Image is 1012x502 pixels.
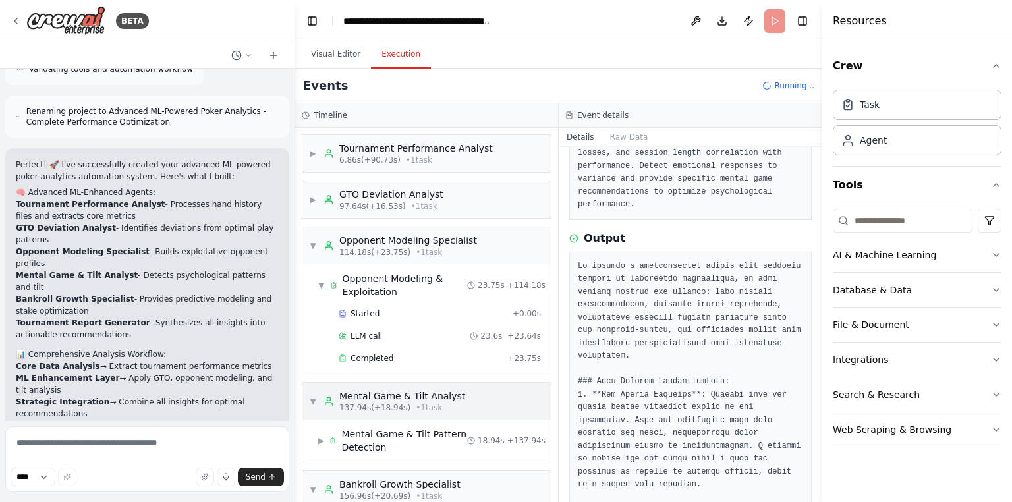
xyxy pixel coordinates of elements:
strong: Strategic Integration [16,397,109,406]
p: Perfect! 🚀 I've successfully created your advanced ML-powered poker analytics automation system. ... [16,159,279,182]
div: Agent [860,134,887,147]
span: • 1 task [416,491,442,501]
span: LLM call [351,331,382,341]
strong: Tournament Performance Analyst [16,200,165,209]
span: 23.6s [480,331,502,341]
span: Started [351,308,379,319]
h3: Event details [577,110,629,121]
strong: Opponent Modeling Specialist [16,247,150,256]
h3: Output [584,231,625,246]
button: Start a new chat [263,47,284,63]
button: Search & Research [833,377,1001,412]
strong: Mental Game & Tilt Analyst [16,271,138,280]
span: ▶ [309,194,317,205]
li: → Generate actionable performance optimization report [16,420,279,443]
button: Database & Data [833,273,1001,307]
span: 114.18s (+23.75s) [339,247,410,258]
li: → Apply GTO, opponent modeling, and tilt analysis [16,372,279,396]
div: File & Document [833,318,909,331]
strong: Bankroll Growth Specialist [16,294,134,304]
li: - Builds exploitative opponent profiles [16,246,279,269]
span: Send [246,472,266,482]
button: Upload files [196,468,214,486]
span: Validating tools and automation workflow [29,64,193,74]
li: - Identifies deviations from optimal play patterns [16,222,279,246]
h2: 📊 Comprehensive Analysis Workflow: [16,349,279,360]
span: • 1 task [416,403,442,413]
li: - Detects psychological patterns and tilt [16,269,279,293]
button: Visual Editor [300,41,371,69]
button: Hide left sidebar [303,12,322,30]
li: → Combine all insights for optimal recommendations [16,396,279,420]
img: Logo [26,6,105,36]
span: ▶ [309,148,317,159]
span: 23.75s [478,280,505,291]
h3: Timeline [314,110,347,121]
div: Search & Research [833,388,920,401]
li: - Synthesizes all insights into actionable recommendations [16,317,279,341]
button: Integrations [833,343,1001,377]
button: Raw Data [602,128,656,146]
button: Improve this prompt [58,468,76,486]
button: Hide right sidebar [793,12,812,30]
span: + 23.64s [507,331,541,341]
button: Click to speak your automation idea [217,468,235,486]
span: + 137.94s [507,435,546,446]
strong: ML Enhancement Layer [16,374,119,383]
nav: breadcrumb [343,14,492,28]
div: Mental Game & Tilt Analyst [339,389,465,403]
li: - Provides predictive modeling and stake optimization [16,293,279,317]
h4: Resources [833,13,887,29]
button: File & Document [833,308,1001,342]
span: Running... [774,80,814,91]
span: + 23.75s [507,353,541,364]
div: Crew [833,84,1001,166]
span: 18.94s [478,435,505,446]
strong: Tournament Report Generator [16,318,150,327]
button: Crew [833,47,1001,84]
h2: 🧠 Advanced ML-Enhanced Agents: [16,186,279,198]
span: + 0.00s [513,308,541,319]
div: Web Scraping & Browsing [833,423,951,436]
span: Renaming project to Advanced ML-Powered Poker Analytics - Complete Performance Optimization [26,106,279,127]
div: Integrations [833,353,888,366]
button: Tools [833,167,1001,204]
span: ▼ [309,396,317,406]
button: Execution [371,41,431,69]
div: Tools [833,204,1001,458]
div: AI & Machine Learning [833,248,936,262]
div: Bankroll Growth Specialist [339,478,461,491]
li: - Processes hand history files and extracts core metrics [16,198,279,222]
span: ▶ [318,435,324,446]
span: Mental Game & Tilt Pattern Detection [341,428,467,454]
button: AI & Machine Learning [833,238,1001,272]
button: Switch to previous chat [226,47,258,63]
button: Send [238,468,284,486]
span: Completed [351,353,393,364]
span: ▼ [309,240,317,251]
span: + 114.18s [507,280,546,291]
div: GTO Deviation Analyst [339,188,443,201]
div: Opponent Modeling Specialist [339,234,477,247]
li: → Extract tournament performance metrics [16,360,279,372]
span: 97.64s (+16.53s) [339,201,406,211]
span: • 1 task [416,247,442,258]
pre: Analyze psychological patterns and mental game factors affecting tournament performance. Identify... [578,96,803,211]
span: ▼ [309,484,317,495]
strong: Core Data Analysis [16,362,100,371]
div: Database & Data [833,283,912,296]
span: ▼ [318,280,325,291]
strong: GTO Deviation Analyst [16,223,116,233]
button: Web Scraping & Browsing [833,412,1001,447]
span: 137.94s (+18.94s) [339,403,410,413]
div: BETA [116,13,149,29]
h2: Events [303,76,348,95]
span: 156.96s (+20.69s) [339,491,410,501]
div: Tournament Performance Analyst [339,142,493,155]
button: Details [559,128,602,146]
span: • 1 task [406,155,432,165]
div: Task [860,98,880,111]
span: • 1 task [411,201,437,211]
span: Opponent Modeling & Exploitation [343,272,468,298]
span: 6.86s (+90.73s) [339,155,401,165]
